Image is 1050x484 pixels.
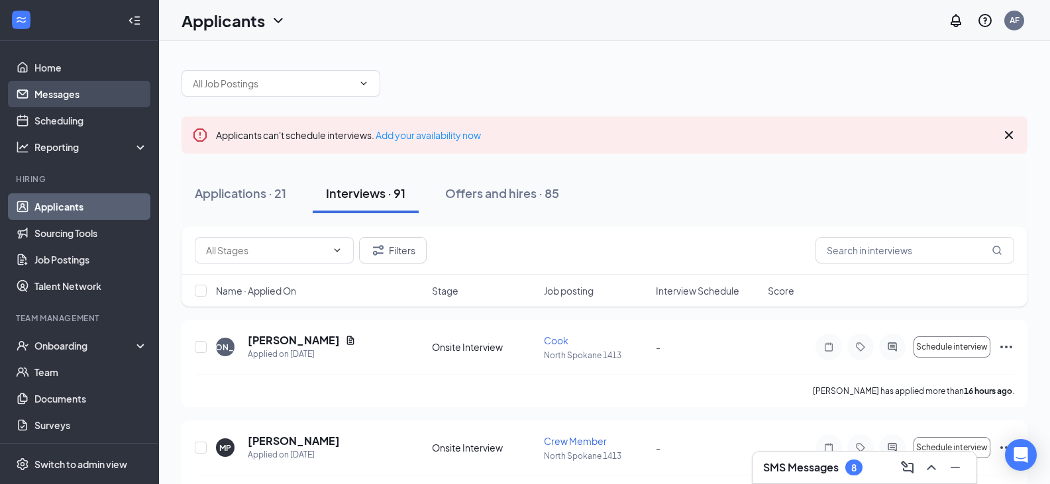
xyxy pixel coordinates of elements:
[544,435,607,447] span: Crew Member
[884,442,900,453] svg: ActiveChat
[219,442,231,454] div: MP
[432,284,458,297] span: Stage
[544,450,648,461] p: North Spokane 1413
[345,335,356,346] svg: Document
[763,460,839,475] h3: SMS Messages
[34,54,148,81] a: Home
[900,460,916,475] svg: ComposeMessage
[897,457,918,478] button: ComposeMessage
[191,342,260,353] div: [PERSON_NAME]
[376,129,481,141] a: Add your availability now
[1010,15,1020,26] div: AF
[544,334,568,346] span: Cook
[195,185,286,201] div: Applications · 21
[359,237,427,264] button: Filter Filters
[821,442,837,453] svg: Note
[914,437,990,458] button: Schedule interview
[1001,127,1017,143] svg: Cross
[884,342,900,352] svg: ActiveChat
[248,448,340,461] div: Applied on [DATE]
[916,342,988,352] span: Schedule interview
[248,434,340,448] h5: [PERSON_NAME]
[34,193,148,220] a: Applicants
[34,385,148,412] a: Documents
[921,457,942,478] button: ChevronUp
[16,140,29,154] svg: Analysis
[815,237,1014,264] input: Search in interviews
[544,284,594,297] span: Job posting
[34,81,148,107] a: Messages
[656,284,739,297] span: Interview Schedule
[270,13,286,28] svg: ChevronDown
[16,339,29,352] svg: UserCheck
[358,78,369,89] svg: ChevronDown
[998,339,1014,355] svg: Ellipses
[182,9,265,32] h1: Applicants
[34,107,148,134] a: Scheduling
[34,339,136,352] div: Onboarding
[34,359,148,385] a: Team
[16,173,145,185] div: Hiring
[206,243,327,258] input: All Stages
[34,140,148,154] div: Reporting
[332,245,342,256] svg: ChevronDown
[947,460,963,475] svg: Minimize
[192,127,208,143] svg: Error
[34,412,148,438] a: Surveys
[16,313,145,324] div: Team Management
[15,13,28,26] svg: WorkstreamLogo
[914,336,990,358] button: Schedule interview
[923,460,939,475] svg: ChevronUp
[977,13,993,28] svg: QuestionInfo
[1005,439,1037,471] div: Open Intercom Messenger
[370,242,386,258] svg: Filter
[945,457,966,478] button: Minimize
[34,220,148,246] a: Sourcing Tools
[128,14,141,27] svg: Collapse
[193,76,353,91] input: All Job Postings
[34,458,127,471] div: Switch to admin view
[432,441,536,454] div: Onsite Interview
[445,185,559,201] div: Offers and hires · 85
[964,386,1012,396] b: 16 hours ago
[544,350,648,361] p: North Spokane 1413
[326,185,405,201] div: Interviews · 91
[853,342,868,352] svg: Tag
[768,284,794,297] span: Score
[16,458,29,471] svg: Settings
[821,342,837,352] svg: Note
[851,462,857,473] div: 8
[948,13,964,28] svg: Notifications
[248,348,356,361] div: Applied on [DATE]
[432,340,536,354] div: Onsite Interview
[34,246,148,273] a: Job Postings
[216,284,296,297] span: Name · Applied On
[853,442,868,453] svg: Tag
[998,440,1014,456] svg: Ellipses
[992,245,1002,256] svg: MagnifyingGlass
[656,341,660,353] span: -
[34,273,148,299] a: Talent Network
[248,333,340,348] h5: [PERSON_NAME]
[916,443,988,452] span: Schedule interview
[216,129,481,141] span: Applicants can't schedule interviews.
[813,385,1014,397] p: [PERSON_NAME] has applied more than .
[656,442,660,454] span: -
